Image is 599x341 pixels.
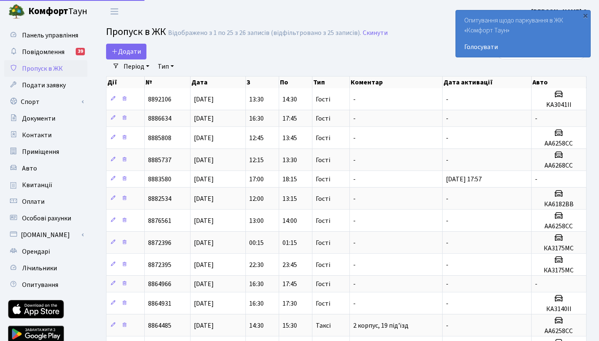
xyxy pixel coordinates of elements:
[194,133,214,143] span: [DATE]
[535,162,583,170] h5: АА6268СС
[249,260,264,269] span: 22:30
[535,140,583,148] h5: АА6258СС
[22,114,55,123] span: Документи
[282,299,297,308] span: 17:30
[535,101,583,109] h5: KA3041II
[535,267,583,274] h5: КА3175МС
[191,77,246,88] th: Дата
[531,7,589,17] a: [PERSON_NAME] Є.
[148,114,171,123] span: 8886634
[22,180,52,190] span: Квитанції
[4,127,87,143] a: Контакти
[249,238,264,247] span: 00:15
[148,95,171,104] span: 8892106
[4,260,87,277] a: Лічильники
[282,238,297,247] span: 01:15
[316,135,330,141] span: Гості
[22,147,59,156] span: Приміщення
[154,59,177,74] a: Тип
[249,216,264,225] span: 13:00
[148,133,171,143] span: 8885808
[106,25,166,39] span: Пропуск в ЖК
[194,299,214,308] span: [DATE]
[106,44,146,59] a: Додати
[194,216,214,225] span: [DATE]
[194,175,214,184] span: [DATE]
[148,279,171,289] span: 8864966
[4,277,87,293] a: Опитування
[353,95,356,104] span: -
[282,175,297,184] span: 18:15
[353,194,356,203] span: -
[148,299,171,308] span: 8864931
[316,176,330,183] span: Гості
[581,11,589,20] div: ×
[535,222,583,230] h5: АА6258СС
[316,96,330,103] span: Гості
[194,156,214,165] span: [DATE]
[353,299,356,308] span: -
[4,60,87,77] a: Пропуск в ЖК
[4,143,87,160] a: Приміщення
[353,238,356,247] span: -
[148,156,171,165] span: 8885737
[194,194,214,203] span: [DATE]
[22,131,52,140] span: Контакти
[316,157,330,163] span: Гості
[446,194,448,203] span: -
[446,95,448,104] span: -
[249,279,264,289] span: 16:30
[446,279,448,289] span: -
[535,114,537,123] span: -
[249,133,264,143] span: 12:45
[22,47,64,57] span: Повідомлення
[148,194,171,203] span: 8882534
[194,279,214,289] span: [DATE]
[446,238,448,247] span: -
[148,216,171,225] span: 8876561
[316,115,330,122] span: Гості
[353,216,356,225] span: -
[120,59,153,74] a: Період
[4,44,87,60] a: Повідомлення39
[446,321,448,330] span: -
[535,245,583,252] h5: КА3175МС
[4,160,87,177] a: Авто
[316,195,330,202] span: Гості
[4,193,87,210] a: Оплати
[28,5,68,18] b: Комфорт
[22,214,71,223] span: Особові рахунки
[22,280,58,289] span: Опитування
[4,210,87,227] a: Особові рахунки
[249,175,264,184] span: 17:00
[282,279,297,289] span: 17:45
[4,243,87,260] a: Орендарі
[279,77,312,88] th: По
[22,164,37,173] span: Авто
[363,29,388,37] a: Скинути
[249,114,264,123] span: 16:30
[194,238,214,247] span: [DATE]
[145,77,191,88] th: №
[194,114,214,123] span: [DATE]
[249,194,264,203] span: 12:00
[194,260,214,269] span: [DATE]
[148,260,171,269] span: 8872395
[350,77,443,88] th: Коментар
[104,5,125,18] button: Переключити навігацію
[194,95,214,104] span: [DATE]
[111,47,141,56] span: Додати
[446,156,448,165] span: -
[446,299,448,308] span: -
[4,227,87,243] a: [DOMAIN_NAME]
[353,114,356,123] span: -
[4,77,87,94] a: Подати заявку
[249,321,264,330] span: 14:30
[353,133,356,143] span: -
[353,175,356,184] span: -
[353,321,408,330] span: 2 корпус, 19 під'їзд
[168,29,361,37] div: Відображено з 1 по 25 з 26 записів (відфільтровано з 25 записів).
[249,156,264,165] span: 12:15
[312,77,350,88] th: Тип
[22,247,50,256] span: Орендарі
